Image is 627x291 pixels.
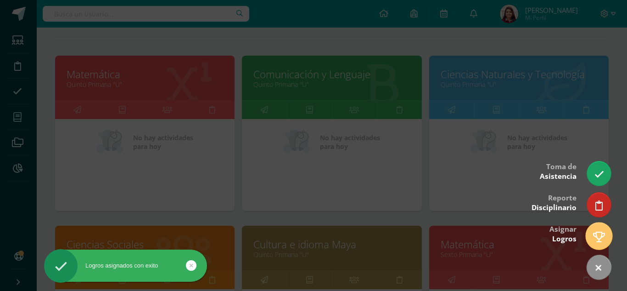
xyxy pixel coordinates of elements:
span: Logros [552,234,577,244]
div: Reporte [532,187,577,217]
div: Logros asignados con exito [44,262,207,270]
div: Asignar [549,218,577,248]
div: Toma de [540,156,577,186]
span: Asistencia [540,171,577,181]
span: Disciplinario [532,203,577,212]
